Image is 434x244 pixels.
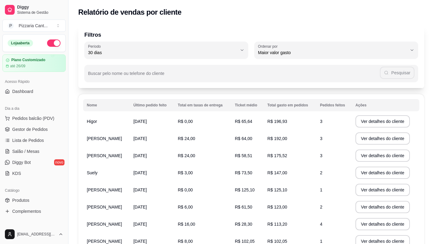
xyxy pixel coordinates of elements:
span: Produtos [12,197,29,203]
span: 2 [320,205,322,209]
p: Filtros [84,31,418,39]
span: [PERSON_NAME] [87,239,122,244]
button: Alterar Status [47,39,61,47]
span: Lista de Pedidos [12,137,44,143]
span: [DATE] [133,222,147,227]
button: Ver detalhes do cliente [355,115,410,128]
span: [EMAIL_ADDRESS][DOMAIN_NAME] [17,232,56,237]
span: 30 dias [88,50,237,56]
span: Diggy Bot [12,159,31,165]
span: R$ 28,30 [235,222,252,227]
span: [DATE] [133,239,147,244]
h2: Relatório de vendas por cliente [78,7,182,17]
span: P [8,23,14,29]
th: Pedidos feitos [316,99,352,111]
span: R$ 24,00 [178,153,195,158]
div: Catálogo [2,186,66,195]
a: Complementos [2,206,66,216]
span: 1 [320,239,322,244]
div: Pizzaria Cant ... [19,23,48,29]
span: R$ 61,50 [235,205,252,209]
button: Ordenar porMaior valor gasto [254,42,418,59]
span: [DATE] [133,205,147,209]
a: KDS [2,168,66,178]
span: [DATE] [133,136,147,141]
span: R$ 3,00 [178,170,193,175]
button: Ver detalhes do cliente [355,218,410,230]
span: R$ 192,00 [267,136,287,141]
button: Ver detalhes do cliente [355,184,410,196]
span: [DATE] [133,170,147,175]
span: R$ 102,05 [235,239,255,244]
span: R$ 6,00 [178,205,193,209]
span: 2 [320,170,322,175]
th: Total gasto em pedidos [264,99,316,111]
span: 1 [320,187,322,192]
article: Plano Customizado [11,58,45,62]
span: Gestor de Pedidos [12,126,48,132]
span: R$ 8,00 [178,239,193,244]
a: DiggySistema de Gestão [2,2,66,17]
th: Nome [83,99,130,111]
span: R$ 123,00 [267,205,287,209]
span: R$ 196,93 [267,119,287,124]
th: Último pedido feito [130,99,174,111]
button: Período30 dias [84,42,248,59]
label: Ordenar por [258,44,280,49]
th: Ticket médio [231,99,263,111]
span: Pedidos balcão (PDV) [12,115,54,121]
span: R$ 16,00 [178,222,195,227]
span: R$ 102,05 [267,239,287,244]
span: [PERSON_NAME] [87,187,122,192]
span: KDS [12,170,21,176]
a: Produtos [2,195,66,205]
span: R$ 24,00 [178,136,195,141]
span: R$ 64,00 [235,136,252,141]
span: Higor [87,119,97,124]
span: [PERSON_NAME] [87,136,122,141]
div: Acesso Rápido [2,77,66,87]
span: R$ 113,20 [267,222,287,227]
button: [EMAIL_ADDRESS][DOMAIN_NAME] [2,227,66,242]
button: Ver detalhes do cliente [355,201,410,213]
a: Plano Customizadoaté 26/09 [2,54,66,72]
a: Lista de Pedidos [2,135,66,145]
label: Período [88,44,103,49]
th: Total em taxas de entrega [174,99,231,111]
span: R$ 73,50 [235,170,252,175]
span: Sistema de Gestão [17,10,63,15]
span: 3 [320,136,322,141]
span: [PERSON_NAME] [87,153,122,158]
div: Dia a dia [2,104,66,113]
span: R$ 0,00 [178,119,193,124]
span: [DATE] [133,187,147,192]
span: [PERSON_NAME] [87,222,122,227]
article: até 26/09 [10,64,25,68]
button: Ver detalhes do cliente [355,132,410,145]
span: 3 [320,119,322,124]
a: Gestor de Pedidos [2,124,66,134]
span: 3 [320,153,322,158]
span: [PERSON_NAME] [87,205,122,209]
div: Loja aberta [8,40,33,46]
a: Diggy Botnovo [2,157,66,167]
span: R$ 0,00 [178,187,193,192]
span: Complementos [12,208,41,214]
span: R$ 125,10 [235,187,255,192]
a: Dashboard [2,87,66,96]
input: Buscar pelo nome ou telefone do cliente [88,73,380,79]
span: 4 [320,222,322,227]
span: R$ 125,10 [267,187,287,192]
th: Ações [352,99,419,111]
button: Pedidos balcão (PDV) [2,113,66,123]
span: R$ 65,64 [235,119,252,124]
span: [DATE] [133,119,147,124]
span: R$ 58,51 [235,153,252,158]
button: Ver detalhes do cliente [355,150,410,162]
a: Salão / Mesas [2,146,66,156]
span: R$ 147,00 [267,170,287,175]
span: R$ 175,52 [267,153,287,158]
span: [DATE] [133,153,147,158]
span: Maior valor gasto [258,50,407,56]
button: Select a team [2,20,66,32]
